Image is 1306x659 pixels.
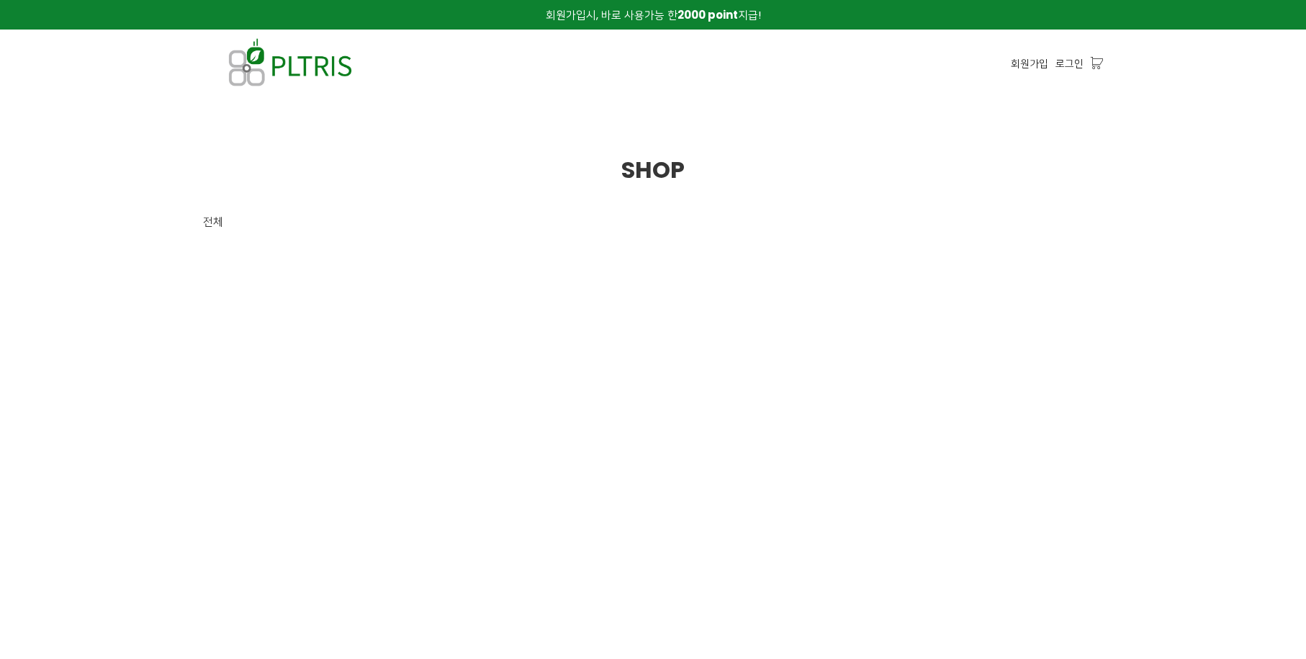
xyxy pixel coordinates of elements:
div: 전체 [203,213,223,230]
strong: 2000 point [677,7,738,22]
span: 회원가입시, 바로 사용가능 한 지급! [546,7,761,22]
a: 회원가입 [1011,55,1048,71]
a: 로그인 [1055,55,1084,71]
span: SHOP [621,153,685,186]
